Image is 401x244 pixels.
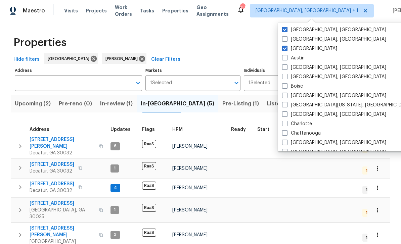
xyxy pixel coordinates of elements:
span: [GEOGRAPHIC_DATA], GA 30035 [30,207,95,220]
span: Flags [142,127,155,132]
span: Geo Assignments [196,4,229,17]
span: 1 QC [363,168,377,174]
span: [PERSON_NAME] [172,144,208,149]
span: 6 [111,143,119,149]
button: Hide filters [11,53,42,66]
span: 4 [111,185,120,191]
span: Pre-reno (0) [59,99,92,108]
label: Individuals [244,68,307,72]
span: 1 [111,207,118,213]
label: Address [15,68,142,72]
label: [GEOGRAPHIC_DATA] [282,45,337,52]
div: [PERSON_NAME] [102,53,146,64]
span: Visits [64,7,78,14]
span: Address [30,127,49,132]
label: Boise [282,83,303,90]
div: [GEOGRAPHIC_DATA] [44,53,98,64]
label: Chattanooga [282,130,321,137]
span: [STREET_ADDRESS] [30,161,74,168]
label: [GEOGRAPHIC_DATA], [GEOGRAPHIC_DATA] [282,149,386,155]
span: [PERSON_NAME] [172,186,208,190]
label: [GEOGRAPHIC_DATA], [GEOGRAPHIC_DATA] [282,92,386,99]
span: RaaS [142,182,156,190]
label: [GEOGRAPHIC_DATA], [GEOGRAPHIC_DATA] [282,36,386,43]
span: [STREET_ADDRESS] [30,200,95,207]
span: RaaS [142,140,156,148]
span: RaaS [142,229,156,237]
span: [GEOGRAPHIC_DATA], [GEOGRAPHIC_DATA] + 1 [256,7,358,14]
span: [PERSON_NAME] [172,208,208,212]
label: [GEOGRAPHIC_DATA], [GEOGRAPHIC_DATA] [282,139,386,146]
span: Upcoming (2) [15,99,51,108]
button: Clear Filters [148,53,183,66]
span: 1 QC [363,210,377,216]
span: 1 [111,165,118,171]
span: Projects [86,7,107,14]
label: Charlotte [282,120,312,127]
button: Open [133,78,143,88]
label: [GEOGRAPHIC_DATA], [GEOGRAPHIC_DATA] [282,64,386,71]
span: [STREET_ADDRESS][PERSON_NAME] [30,136,95,150]
span: Properties [13,39,66,46]
span: Maestro [23,7,45,14]
span: 3 [111,232,119,238]
span: [STREET_ADDRESS][PERSON_NAME] [30,225,95,238]
span: Properties [162,7,188,14]
span: Updates [110,127,131,132]
span: [STREET_ADDRESS] [30,181,74,187]
span: [GEOGRAPHIC_DATA] [48,55,92,62]
div: Actual renovation start date [257,127,275,132]
span: RaaS [142,162,156,170]
span: 1 WIP [363,235,378,241]
span: Listed (24) [267,99,296,108]
span: RaaS [142,204,156,212]
div: Earliest renovation start date (first business day after COE or Checkout) [231,127,252,132]
span: Hide filters [13,55,40,64]
span: HPM [172,127,183,132]
span: Pre-Listing (1) [222,99,259,108]
span: Decatur, GA 30032 [30,187,74,194]
span: [PERSON_NAME] [172,233,208,237]
label: [GEOGRAPHIC_DATA], [GEOGRAPHIC_DATA] [282,74,386,80]
label: Markets [145,68,241,72]
span: In-[GEOGRAPHIC_DATA] (5) [141,99,214,108]
span: Work Orders [115,4,132,17]
label: [GEOGRAPHIC_DATA], [GEOGRAPHIC_DATA] [282,111,386,118]
span: Start [257,127,269,132]
span: Ready [231,127,246,132]
span: Decatur, GA 30032 [30,168,74,175]
span: In-review (1) [100,99,133,108]
span: 1 Selected [150,80,172,86]
label: [GEOGRAPHIC_DATA], [GEOGRAPHIC_DATA] [282,27,386,33]
div: 113 [240,4,245,11]
button: Open [232,78,241,88]
span: 1 WIP [363,187,378,193]
span: [PERSON_NAME] [172,166,208,171]
span: Tasks [140,8,154,13]
span: Clear Filters [151,55,180,64]
span: [PERSON_NAME] [105,55,140,62]
span: 1 Selected [249,80,270,86]
label: Austin [282,55,305,61]
span: Decatur, GA 30032 [30,150,95,156]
